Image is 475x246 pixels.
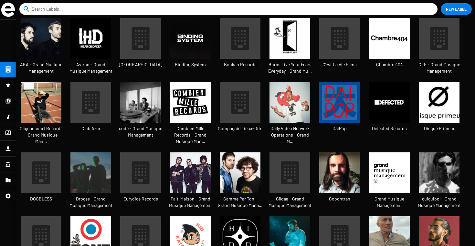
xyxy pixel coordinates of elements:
[265,61,315,74] span: Burbs Live Your Fears Everyday - Grand Mu…
[215,61,265,68] span: Boukan Records
[414,125,464,132] span: Disque Primeur
[165,196,215,209] span: Fait-Maison - Grand Musique Management
[315,196,364,202] span: Gooontran
[116,82,165,146] a: code - Grand Musique Management
[315,82,364,139] a: DaiPop
[170,152,211,193] img: telechargement.jpeg
[364,61,414,68] span: Chambre 404
[315,125,364,132] span: DaiPop
[165,61,215,68] span: Binding System
[369,152,410,193] img: telechargement-%281%29.png
[116,61,165,68] span: [GEOGRAPHIC_DATA]
[446,3,467,15] span: New Label
[319,82,360,123] img: L-1382110-1512472918-6202-jpeg.jpg
[66,196,116,209] span: Droges - Grand Musique Management
[414,61,464,74] span: CLE - Grand Musique Management
[414,82,464,139] a: Disque Primeur
[315,61,364,68] span: C'est La Vie Films
[215,82,265,139] a: Compagnie Lieux-Dits
[215,196,265,209] span: Gamme Par Ton - Grand Musique Mana…
[165,125,215,145] span: Combien Mille Records - Grand Musique Man…
[269,82,310,123] img: %28a-garder-pour-later%29-DVNO---CHTAH-%28merci-de-crediter-Matthieu-Couturier%29.jpg
[315,18,364,76] a: C'est La Vie Films
[265,152,315,216] a: Gildaa - Grand Musique Management
[23,5,30,13] mat-icon: search
[120,82,161,123] img: Argentique-NB.jpg
[66,61,116,74] span: Aviron - Grand Musique Management
[419,152,459,193] img: Guillaume_Ferran_credit_Clemence_Losfeld.jpeg
[16,61,66,74] span: AKA - Grand Musique Management
[170,18,211,59] img: logo_binding_system_psd_final_black.png
[70,152,111,193] img: Droges7-Ines-Karma.jpg
[414,152,464,216] a: guiguiboi - Grand Musique Management
[315,152,364,210] a: Gooontran
[369,82,410,123] img: Defected-Records.jpg
[116,152,165,210] a: Eurydice Records
[364,152,414,216] a: Grand Musique Management
[441,3,472,15] button: New Label
[21,82,61,123] img: FAROE5.jpg
[116,18,165,76] a: [GEOGRAPHIC_DATA]
[16,196,66,202] span: DOGBLESS
[364,82,414,139] a: Defected Records
[265,125,315,145] span: Daily Video Network Operations - Grand M…
[165,18,215,76] a: Binding System
[414,196,464,209] span: guiguiboi - Grand Musique Management
[220,152,260,193] img: Peur-Bleue-4.jpg
[215,125,265,132] span: Compagnie Lieux-Dits
[215,18,265,76] a: Boukan Records
[364,18,414,76] a: Chambre 404
[369,18,410,59] img: 558072_670340176319958_459625778_n.jpeg
[1,3,15,17] img: grand-sigle.svg
[16,18,66,82] a: AKA - Grand Musique Management
[66,125,116,132] span: Club Azur
[116,196,165,202] span: Eurydice Records
[66,152,116,216] a: Droges - Grand Musique Management
[66,82,116,139] a: Club Azur
[116,125,165,138] span: code - Grand Musique Management
[364,196,414,209] span: Grand Musique Management
[165,82,215,152] a: Combien Mille Records - Grand Musique Man…
[419,82,459,123] img: L-43574-1345722951-2832-jpeg.jpg
[265,196,315,209] span: Gildaa - Grand Musique Management
[215,152,265,216] a: Gamme Par Ton - Grand Musique Mana…
[265,82,315,152] a: Daily Video Network Operations - Grand M…
[265,18,315,82] a: Burbs Live Your Fears Everyday - Grand Mu…
[21,18,61,59] img: aka.jpeg
[70,18,111,59] img: profile-pic_0.jpg
[32,3,428,15] input: Search Labels...
[16,125,66,145] span: Clignancourt Records - Grand Musique Man…
[165,152,215,216] a: Fait-Maison - Grand Musique Management
[364,125,414,132] span: Defected Records
[414,18,464,82] a: CLE - Grand Musique Management
[66,18,116,82] a: Aviron - Grand Musique Management
[16,82,66,152] a: Clignancourt Records - Grand Musique Man…
[16,152,66,210] a: DOGBLESS
[269,18,310,59] img: BURBS-LYFE-LOGO-1.png
[319,152,360,193] img: TAURELLE.jpg
[170,82,211,123] img: telechargement.png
